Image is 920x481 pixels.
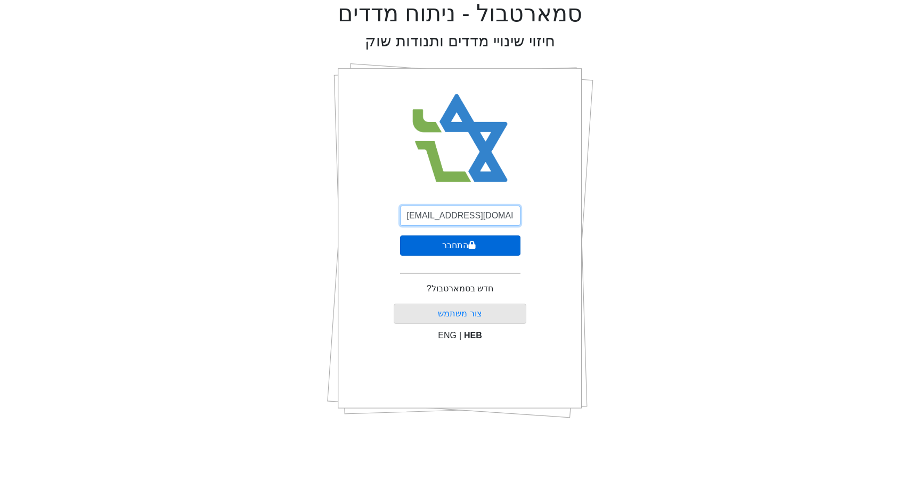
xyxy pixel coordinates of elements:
span: HEB [464,331,482,340]
span: ENG [438,331,457,340]
button: התחבר [400,235,520,256]
img: Smart Bull [402,80,518,197]
a: צור משתמש [438,309,482,318]
p: חדש בסמארטבול? [427,282,493,295]
input: אימייל [400,206,520,226]
h2: חיזוי שינויי מדדים ותנודות שוק [365,32,555,51]
button: צור משתמש [394,304,526,324]
span: | [459,331,461,340]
